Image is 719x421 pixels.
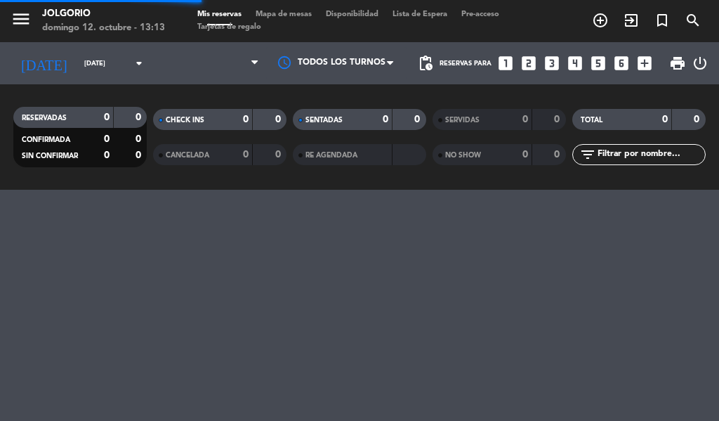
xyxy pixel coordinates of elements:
i: looks_4 [566,54,584,72]
i: looks_3 [543,54,561,72]
strong: 0 [104,150,110,160]
i: add_box [635,54,654,72]
strong: 0 [383,115,388,124]
span: CHECK INS [166,117,204,124]
i: exit_to_app [623,12,640,29]
div: Jolgorio [42,7,165,21]
strong: 0 [275,115,284,124]
i: looks_5 [589,54,607,72]
span: CONFIRMADA [22,136,70,143]
span: Mis reservas [190,11,249,18]
span: RE AGENDADA [305,152,357,159]
strong: 0 [554,150,562,160]
span: Reservas para [440,60,492,67]
span: RESERVADAS [22,115,67,122]
strong: 0 [104,134,110,144]
strong: 0 [243,150,249,160]
i: filter_list [579,146,596,163]
span: CANCELADA [166,152,209,159]
i: menu [11,8,32,30]
span: TOTAL [581,117,602,124]
i: power_settings_new [692,55,708,72]
span: Mapa de mesas [249,11,319,18]
strong: 0 [414,115,423,124]
span: Tarjetas de regalo [190,23,268,31]
span: SIN CONFIRMAR [22,153,78,160]
span: pending_actions [417,55,434,72]
i: [DATE] [11,49,77,77]
span: SENTADAS [305,117,343,124]
strong: 0 [522,150,528,160]
strong: 0 [136,150,144,160]
i: search [685,12,701,29]
div: domingo 12. octubre - 13:13 [42,21,165,35]
i: turned_in_not [654,12,671,29]
span: Lista de Espera [385,11,454,18]
i: looks_two [520,54,538,72]
strong: 0 [554,115,562,124]
span: SERVIDAS [445,117,480,124]
strong: 0 [275,150,284,160]
div: LOG OUT [692,42,708,84]
i: looks_6 [612,54,631,72]
strong: 0 [662,115,668,124]
strong: 0 [522,115,528,124]
span: print [669,55,686,72]
span: Disponibilidad [319,11,385,18]
strong: 0 [136,134,144,144]
span: Pre-acceso [454,11,506,18]
button: menu [11,8,32,34]
strong: 0 [136,112,144,122]
i: add_circle_outline [592,12,609,29]
strong: 0 [694,115,702,124]
span: NO SHOW [445,152,481,159]
input: Filtrar por nombre... [596,147,705,162]
strong: 0 [243,115,249,124]
strong: 0 [104,112,110,122]
i: arrow_drop_down [131,55,147,72]
i: looks_one [496,54,515,72]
